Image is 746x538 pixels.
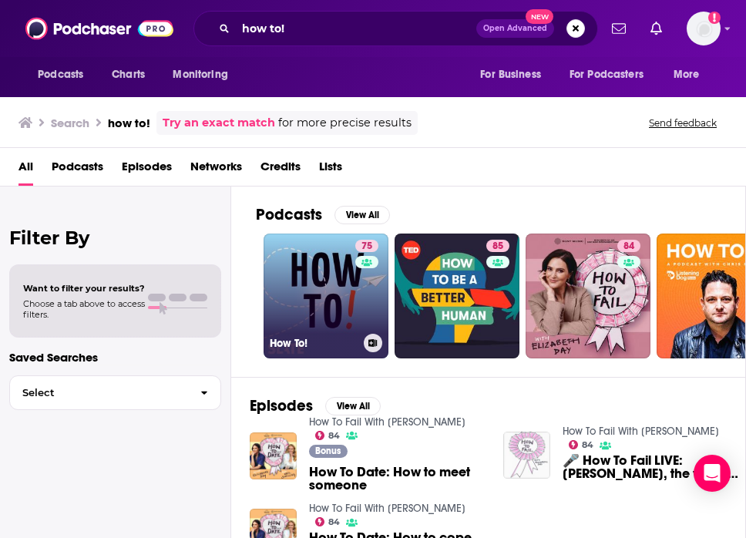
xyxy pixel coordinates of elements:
[623,239,634,254] span: 84
[328,432,340,439] span: 84
[18,154,33,186] a: All
[25,14,173,43] img: Podchaser - Follow, Share and Rate Podcasts
[122,154,172,186] a: Episodes
[309,466,485,492] a: How To Date: How to meet someone
[52,154,103,186] a: Podcasts
[256,205,322,224] h2: Podcasts
[325,397,381,415] button: View All
[9,375,221,410] button: Select
[309,502,465,515] a: How To Fail With Elizabeth Day
[10,388,188,398] span: Select
[503,432,550,479] img: 🎤 How To Fail LIVE: Mo Gawdat, the world-renowned happiness expert on how to manage stress, how t...
[526,234,650,358] a: 84
[27,60,103,89] button: open menu
[173,64,227,86] span: Monitoring
[256,205,390,224] a: PodcastsView All
[644,15,668,42] a: Show notifications dropdown
[395,234,519,358] a: 85
[492,239,503,254] span: 85
[687,12,721,45] img: User Profile
[563,425,719,438] a: How To Fail With Elizabeth Day
[9,350,221,365] p: Saved Searches
[112,64,145,86] span: Charts
[193,11,598,46] div: Search podcasts, credits, & more...
[483,25,547,32] span: Open Advanced
[23,298,145,320] span: Choose a tab above to access filters.
[687,12,721,45] button: Show profile menu
[361,239,372,254] span: 75
[687,12,721,45] span: Logged in as putnampublicity
[582,442,593,449] span: 84
[108,116,150,130] h3: how to!
[315,517,341,526] a: 84
[250,396,313,415] h2: Episodes
[674,64,700,86] span: More
[260,154,301,186] a: Credits
[23,283,145,294] span: Want to filter your results?
[480,64,541,86] span: For Business
[708,12,721,24] svg: Add a profile image
[476,19,554,38] button: Open AdvancedNew
[570,64,644,86] span: For Podcasters
[162,60,247,89] button: open menu
[663,60,719,89] button: open menu
[563,454,738,480] span: 🎤 How To Fail LIVE: [PERSON_NAME], the world-renowned happiness expert on how to manage stress, h...
[617,240,640,252] a: 84
[250,396,381,415] a: EpisodesView All
[569,440,594,449] a: 84
[250,432,297,479] img: How To Date: How to meet someone
[9,227,221,249] h2: Filter By
[270,337,358,350] h3: How To!
[526,9,553,24] span: New
[309,415,465,429] a: How To Fail With Elizabeth Day
[102,60,154,89] a: Charts
[315,446,341,456] span: Bonus
[559,60,666,89] button: open menu
[190,154,242,186] a: Networks
[51,116,89,130] h3: Search
[606,15,632,42] a: Show notifications dropdown
[236,16,476,41] input: Search podcasts, credits, & more...
[694,455,731,492] div: Open Intercom Messenger
[163,114,275,132] a: Try an exact match
[315,431,341,440] a: 84
[334,206,390,224] button: View All
[486,240,509,252] a: 85
[563,454,738,480] a: 🎤 How To Fail LIVE: Mo Gawdat, the world-renowned happiness expert on how to manage stress, how t...
[328,519,340,526] span: 84
[264,234,388,358] a: 75How To!
[278,114,412,132] span: for more precise results
[644,116,721,129] button: Send feedback
[38,64,83,86] span: Podcasts
[355,240,378,252] a: 75
[469,60,560,89] button: open menu
[319,154,342,186] a: Lists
